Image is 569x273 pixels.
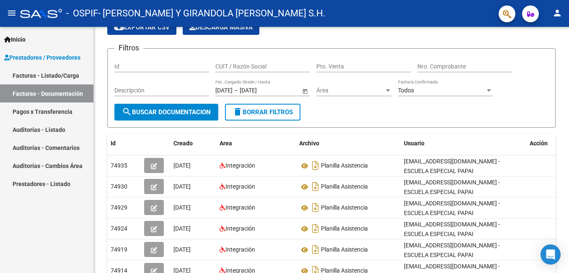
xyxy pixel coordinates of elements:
span: Borrar Filtros [233,108,293,116]
span: 74930 [111,183,127,190]
span: Área [316,87,384,94]
span: Inicio [4,35,26,44]
span: 74924 [111,225,127,232]
span: [EMAIL_ADDRESS][DOMAIN_NAME] - ESCUELA ESPECIAL PAPAI [404,200,500,216]
button: Exportar CSV [107,20,176,35]
span: Archivo [299,140,319,147]
span: [DATE] [173,162,191,169]
span: Integración [225,183,255,190]
button: Buscar Documentacion [114,104,218,121]
span: Descarga Masiva [189,24,253,31]
span: [DATE] [173,183,191,190]
span: Creado [173,140,193,147]
h3: Filtros [114,42,143,54]
span: Planilla Asistencia [321,184,368,190]
span: Planilla Asistencia [321,226,368,232]
mat-icon: cloud_download [114,22,124,32]
span: Planilla Asistencia [321,247,368,253]
input: Fecha fin [240,87,281,94]
mat-icon: menu [7,8,17,18]
span: Todos [398,87,414,94]
span: [EMAIL_ADDRESS][DOMAIN_NAME] - ESCUELA ESPECIAL PAPAI [404,158,500,174]
span: Usuario [404,140,424,147]
i: Descargar documento [310,222,321,235]
span: Planilla Asistencia [321,205,368,211]
button: Open calendar [300,87,309,95]
span: [EMAIL_ADDRESS][DOMAIN_NAME] - ESCUELA ESPECIAL PAPAI [404,179,500,195]
datatable-header-cell: Usuario [401,134,526,152]
mat-icon: delete [233,107,243,117]
span: Area [220,140,232,147]
span: Planilla Asistencia [321,163,368,169]
button: Borrar Filtros [225,104,300,121]
span: Exportar CSV [114,24,170,31]
i: Descargar documento [310,159,321,172]
span: Acción [530,140,548,147]
input: Fecha inicio [215,87,233,94]
span: [DATE] [173,204,191,211]
span: Integración [225,204,255,211]
span: Integración [225,246,255,253]
mat-icon: search [122,107,132,117]
span: Integración [225,162,255,169]
span: - [PERSON_NAME] Y GIRANDOLA [PERSON_NAME] S.H. [98,4,326,23]
span: – [234,87,238,94]
datatable-header-cell: Area [216,134,296,152]
i: Descargar documento [310,243,321,256]
app-download-masive: Descarga masiva de comprobantes (adjuntos) [183,20,259,35]
span: 74919 [111,246,127,253]
span: Buscar Documentacion [122,108,211,116]
span: [EMAIL_ADDRESS][DOMAIN_NAME] - ESCUELA ESPECIAL PAPAI [404,221,500,237]
span: [DATE] [173,246,191,253]
i: Descargar documento [310,201,321,214]
span: Integración [225,225,255,232]
span: [EMAIL_ADDRESS][DOMAIN_NAME] - ESCUELA ESPECIAL PAPAI [404,242,500,258]
span: - OSPIF [66,4,98,23]
mat-icon: person [552,8,562,18]
div: Open Intercom Messenger [541,244,561,265]
button: Descarga Masiva [183,20,259,35]
datatable-header-cell: Id [107,134,141,152]
span: [DATE] [173,225,191,232]
span: 74935 [111,162,127,169]
i: Descargar documento [310,180,321,193]
span: Id [111,140,116,147]
datatable-header-cell: Creado [170,134,216,152]
span: 74929 [111,204,127,211]
span: Prestadores / Proveedores [4,53,80,62]
datatable-header-cell: Acción [526,134,568,152]
datatable-header-cell: Archivo [296,134,401,152]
